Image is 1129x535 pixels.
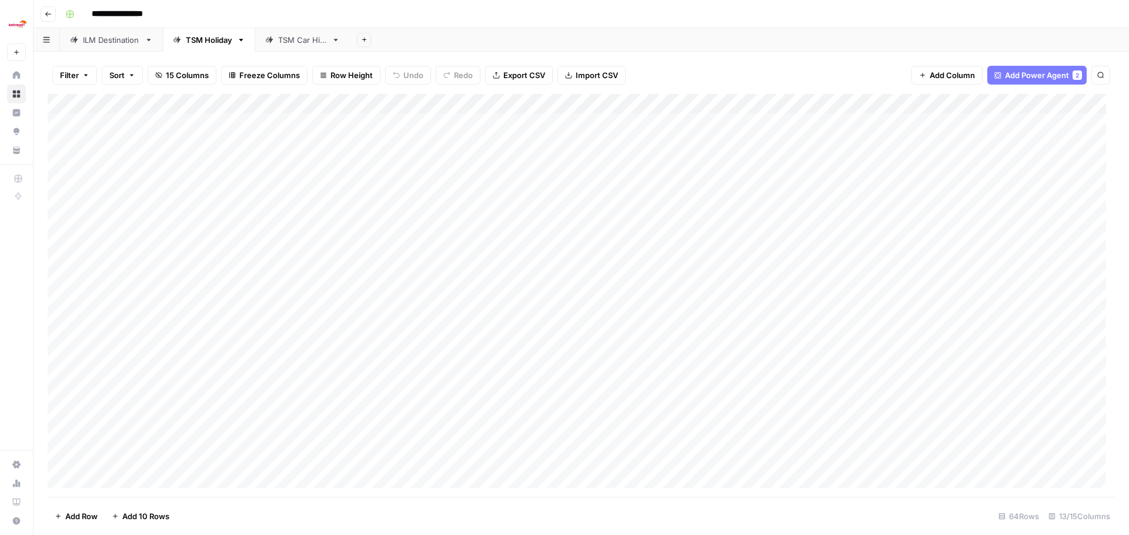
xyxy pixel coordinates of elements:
a: Usage [7,474,26,493]
span: Row Height [330,69,373,81]
button: Filter [52,66,97,85]
a: TSM Holiday [163,28,255,52]
a: ILM Destination [60,28,163,52]
div: TSM Holiday [186,34,232,46]
button: Export CSV [485,66,553,85]
a: Your Data [7,141,26,160]
button: Row Height [312,66,380,85]
a: Home [7,66,26,85]
img: Ice Travel Group Logo [7,14,28,35]
button: Add Column [911,66,983,85]
a: Insights [7,103,26,122]
button: Add Power Agent2 [987,66,1087,85]
button: Redo [436,66,480,85]
button: Undo [385,66,431,85]
button: Help + Support [7,512,26,530]
button: Add Row [48,507,105,526]
button: Add 10 Rows [105,507,176,526]
span: Import CSV [576,69,618,81]
a: Browse [7,85,26,103]
span: Export CSV [503,69,545,81]
div: ILM Destination [83,34,140,46]
span: Filter [60,69,79,81]
div: 64 Rows [994,507,1044,526]
span: 2 [1075,70,1079,80]
button: 15 Columns [148,66,216,85]
div: 13/15 Columns [1044,507,1115,526]
div: TSM Car Hire [278,34,327,46]
button: Sort [102,66,143,85]
span: Add Column [930,69,975,81]
span: Add Power Agent [1005,69,1069,81]
button: Workspace: Ice Travel Group [7,9,26,39]
button: Freeze Columns [221,66,308,85]
span: Freeze Columns [239,69,300,81]
span: Undo [403,69,423,81]
span: Redo [454,69,473,81]
span: Sort [109,69,125,81]
span: Add 10 Rows [122,510,169,522]
a: TSM Car Hire [255,28,350,52]
button: Import CSV [557,66,626,85]
div: 2 [1073,70,1082,80]
span: Add Row [65,510,98,522]
span: 15 Columns [166,69,209,81]
a: Opportunities [7,122,26,141]
a: Settings [7,455,26,474]
a: Learning Hub [7,493,26,512]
